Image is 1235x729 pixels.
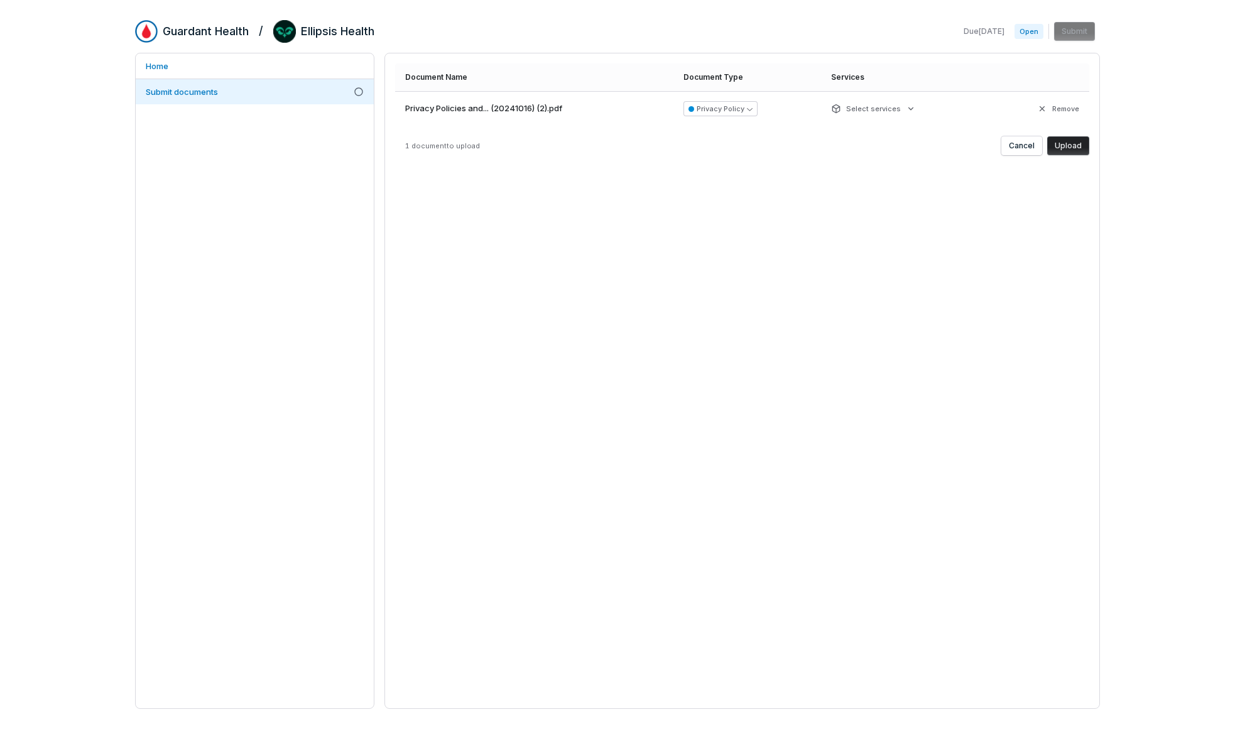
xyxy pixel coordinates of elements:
[1015,24,1043,39] span: Open
[673,63,821,91] th: Document Type
[821,63,986,91] th: Services
[259,20,263,39] h2: /
[964,26,1004,36] span: Due [DATE]
[136,79,374,104] a: Submit documents
[395,63,673,91] th: Document Name
[1033,97,1083,120] button: Remove
[301,23,374,40] h2: Ellipsis Health
[1047,136,1089,155] button: Upload
[827,97,920,120] button: Select services
[163,23,249,40] h2: Guardant Health
[405,141,480,150] span: 1 document to upload
[1001,136,1042,155] button: Cancel
[146,87,218,97] span: Submit documents
[405,102,562,115] span: Privacy Policies and... (20241016) (2).pdf
[136,53,374,79] a: Home
[683,101,758,116] button: Privacy Policy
